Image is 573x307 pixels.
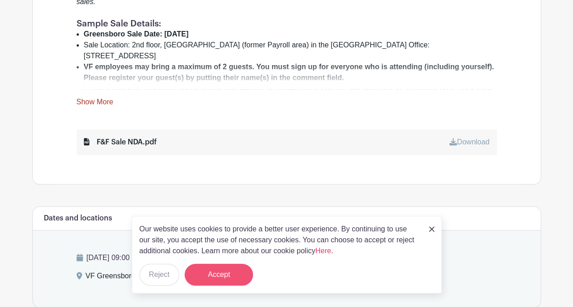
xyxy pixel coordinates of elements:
div: VF Greensboro, [STREET_ADDRESS] [86,271,212,285]
h1: Sample Sale Details: [77,18,497,29]
a: Show More [77,98,114,109]
div: F&F Sale NDA.pdf [84,137,157,148]
strong: VF employees may bring a maximum of 2 guests. You must sign up for everyone who is attending (inc... [84,63,494,82]
p: [DATE] 09:00 am to 04:00 pm [77,252,497,263]
h6: Dates and locations [44,214,112,223]
p: Our website uses cookies to provide a better user experience. By continuing to use our site, you ... [139,224,419,256]
li: Sale Location: 2nd floor, [GEOGRAPHIC_DATA] (former Payroll area) in the [GEOGRAPHIC_DATA] Office... [84,40,497,61]
a: Here [315,247,331,255]
li: Guests must be registered ahead of time and will only be allowed access to the sale with their VF... [91,83,497,105]
img: close_button-5f87c8562297e5c2d7936805f587ecaba9071eb48480494691a3f1689db116b3.svg [429,226,434,232]
strong: Greensboro Sale Date: [DATE] [84,30,189,38]
a: Download [449,138,489,146]
button: Accept [185,264,253,286]
button: Reject [139,264,179,286]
